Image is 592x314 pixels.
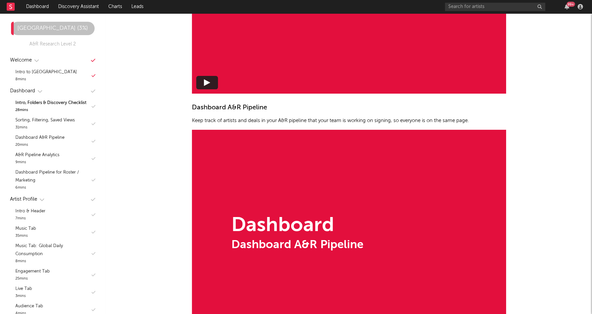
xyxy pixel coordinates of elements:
div: 31 mins [15,124,75,131]
div: Dashboard [10,87,35,95]
div: Engagement Tab [15,268,50,276]
div: Dashboard A&R Pipeline [15,134,65,142]
div: 9 mins [15,159,60,166]
div: Live Tab [15,285,32,293]
div: Dashboard Pipeline for Roster / Marketing [15,169,90,185]
div: 8 mins [15,76,77,83]
div: 3 mins [15,293,32,300]
p: Keep track of artists and deals in your A&R pipeline that your team is working on signing, so eve... [192,117,506,125]
div: Intro, Folders & Discovery Checklist [15,99,87,107]
div: Dashboard [231,216,363,236]
div: 20 mins [15,142,65,148]
div: Artist Profile [10,195,37,203]
div: Audience Tab [15,302,43,310]
div: Dashboard A&R Pipeline [192,104,506,112]
div: 25 mins [15,276,50,282]
div: Dashboard A&R Pipeline [231,239,363,251]
div: 35 mins [15,233,36,239]
div: Music Tab [15,225,36,233]
div: Music Tab: Global Daily Consumption [15,242,90,258]
div: Welcome [10,56,32,64]
div: 28 mins [15,107,87,114]
div: 99 + [567,2,575,7]
input: Search for artists [445,3,545,11]
div: 7 mins [15,215,45,222]
div: Intro to [GEOGRAPHIC_DATA] [15,68,77,76]
div: 6 mins [15,185,90,191]
button: 99+ [565,4,569,9]
div: Sorting, Filtering, Saved Views [15,116,75,124]
div: A&R Research Level 2 [29,40,76,48]
div: [GEOGRAPHIC_DATA] ( 3 %) [11,24,95,32]
div: Intro & Header [15,207,45,215]
div: 8 mins [15,258,90,265]
div: A&R Pipeline Analytics [15,151,60,159]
